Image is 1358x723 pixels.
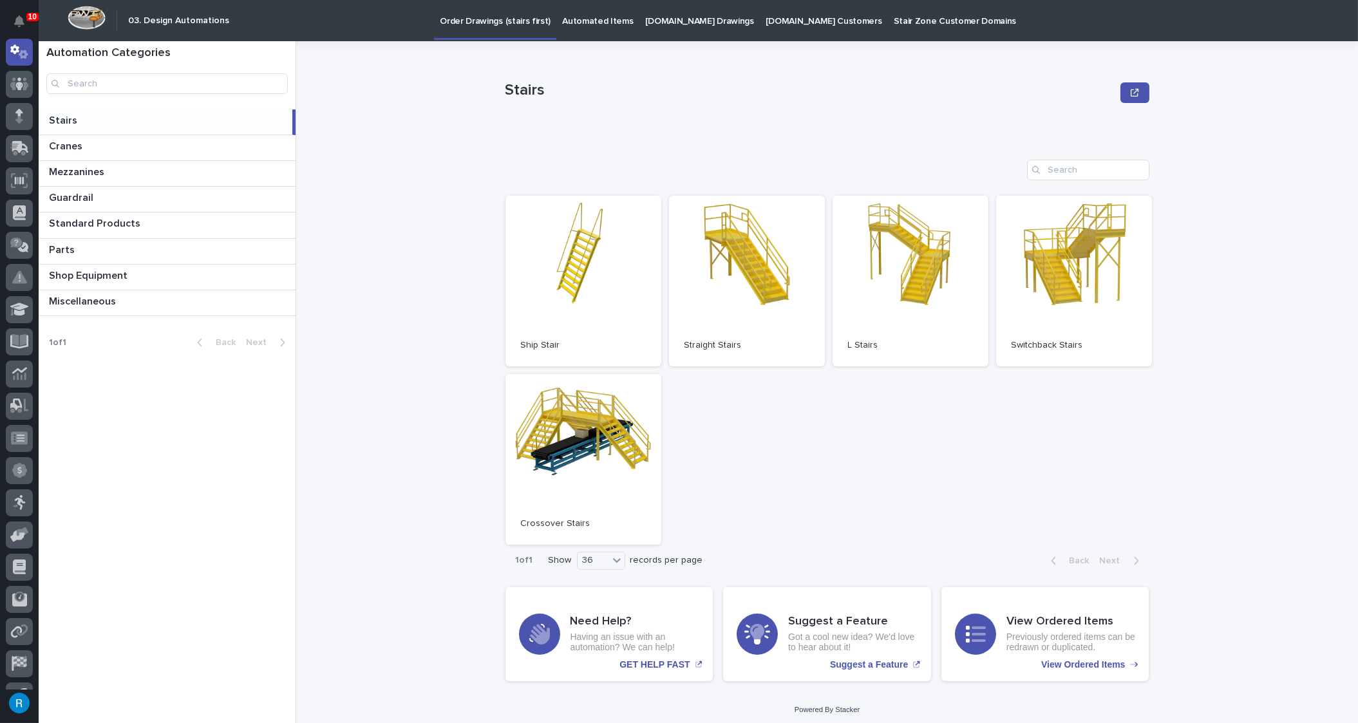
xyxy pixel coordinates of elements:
a: Powered By Stacker [795,706,860,713]
h1: Automation Categories [46,46,288,61]
p: Stairs [505,81,1116,100]
a: GuardrailGuardrail [39,187,296,212]
p: Got a cool new idea? We'd love to hear about it! [788,632,918,653]
input: Search [46,73,288,94]
p: Having an issue with an automation? We can help! [571,632,700,653]
p: Suggest a Feature [830,659,908,670]
a: Shop EquipmentShop Equipment [39,265,296,290]
a: Standard ProductsStandard Products [39,212,296,238]
button: Next [1095,555,1149,567]
h3: Suggest a Feature [788,615,918,629]
p: Guardrail [49,189,96,204]
button: Back [1041,555,1095,567]
a: Switchback Stairs [996,196,1152,366]
a: L Stairs [833,196,988,366]
button: Next [241,337,296,348]
p: View Ordered Items [1041,659,1125,670]
h3: View Ordered Items [1006,615,1136,629]
p: 10 [28,12,37,21]
a: MezzaninesMezzanines [39,161,296,187]
img: Workspace Logo [68,6,106,30]
p: Parts [49,241,77,256]
input: Search [1027,160,1149,180]
p: Switchback Stairs [1012,340,1136,351]
a: Ship Stair [505,196,661,366]
button: users-avatar [6,690,33,717]
div: Notifications10 [16,15,33,36]
a: Straight Stairs [669,196,825,366]
p: Standard Products [49,215,143,230]
p: Miscellaneous [49,293,118,308]
p: Show [549,555,572,566]
p: 1 of 1 [505,545,543,576]
div: 36 [578,554,608,567]
p: GET HELP FAST [619,659,690,670]
span: Back [1062,556,1089,565]
a: Suggest a Feature [723,587,931,681]
p: Mezzanines [49,164,107,178]
span: Next [1100,556,1128,565]
h2: 03. Design Automations [128,15,229,26]
button: Back [187,337,241,348]
a: GET HELP FAST [505,587,713,681]
p: Shop Equipment [49,267,130,282]
p: L Stairs [848,340,973,351]
a: StairsStairs [39,109,296,135]
a: MiscellaneousMiscellaneous [39,290,296,316]
p: Cranes [49,138,85,153]
h3: Need Help? [571,615,700,629]
p: Crossover Stairs [521,518,646,529]
span: Back [208,338,236,347]
p: 1 of 1 [39,327,77,359]
p: Previously ordered items can be redrawn or duplicated. [1006,632,1136,653]
span: Next [246,338,274,347]
p: Ship Stair [521,340,646,351]
button: Notifications [6,8,33,35]
a: PartsParts [39,239,296,265]
a: View Ordered Items [941,587,1149,681]
p: records per page [630,555,703,566]
p: Stairs [49,112,80,127]
p: Straight Stairs [684,340,809,351]
a: Crossover Stairs [505,374,661,545]
a: CranesCranes [39,135,296,161]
